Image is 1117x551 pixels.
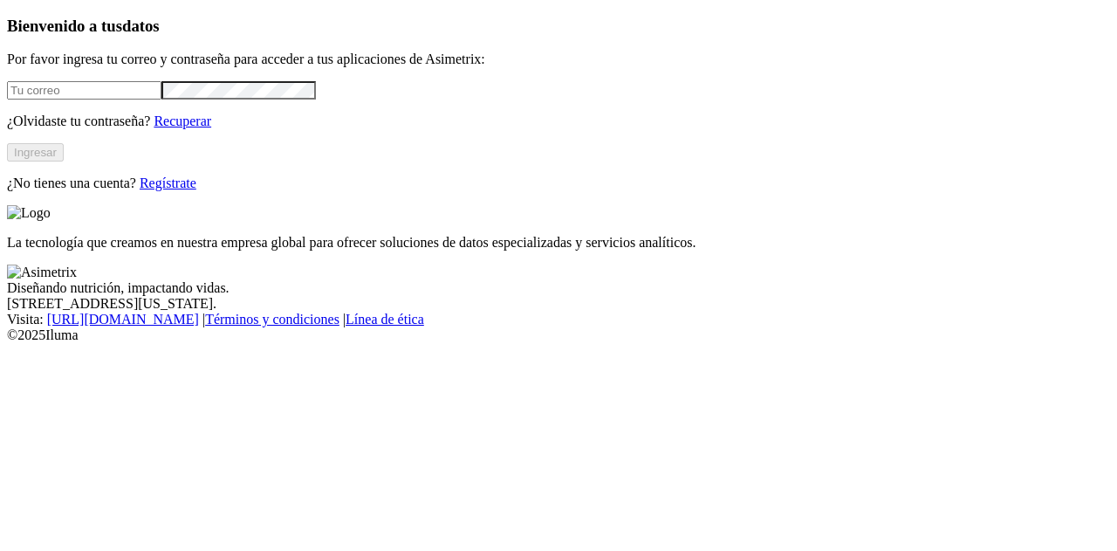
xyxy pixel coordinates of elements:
[7,114,1110,129] p: ¿Olvidaste tu contraseña?
[7,312,1110,327] div: Visita : | |
[7,205,51,221] img: Logo
[7,17,1110,36] h3: Bienvenido a tus
[154,114,211,128] a: Recuperar
[7,81,161,100] input: Tu correo
[7,176,1110,191] p: ¿No tienes una cuenta?
[7,296,1110,312] div: [STREET_ADDRESS][US_STATE].
[7,327,1110,343] div: © 2025 Iluma
[47,312,199,327] a: [URL][DOMAIN_NAME]
[7,52,1110,67] p: Por favor ingresa tu correo y contraseña para acceder a tus aplicaciones de Asimetrix:
[7,143,64,162] button: Ingresar
[205,312,339,327] a: Términos y condiciones
[346,312,424,327] a: Línea de ética
[7,280,1110,296] div: Diseñando nutrición, impactando vidas.
[122,17,160,35] span: datos
[140,176,196,190] a: Regístrate
[7,265,77,280] img: Asimetrix
[7,235,1110,251] p: La tecnología que creamos en nuestra empresa global para ofrecer soluciones de datos especializad...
